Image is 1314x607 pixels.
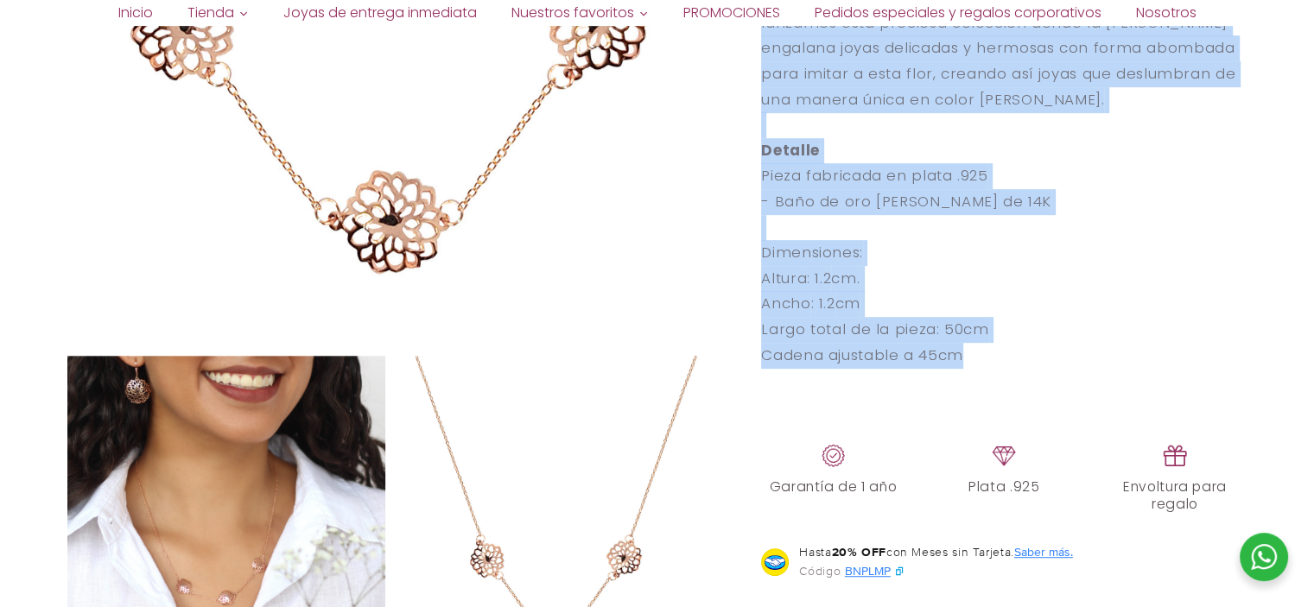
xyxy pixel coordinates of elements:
img: garantia_c18dc29f-4896-4fa4-87c9-e7d42e7c347f.png [820,442,847,470]
span: Nuestros favoritos [511,3,634,22]
span: : 1.2 [807,268,831,288]
span: Dimensiones: [761,242,863,262]
span: Ancho [761,293,810,313]
span: : 1.2 [810,293,835,313]
span: Pieza fabricada en plata .925 [761,165,987,186]
img: Logo Mercado Pago [761,548,789,576]
span: Tienda [187,3,234,22]
span: Pedidos especiales y regalos corporativos [815,3,1101,22]
span: Plata .925 [968,478,1039,496]
span: cm. [831,268,860,288]
button: BNPLMP [845,560,905,582]
strong: 20% OFF [831,543,886,560]
img: piedras.png [990,442,1018,470]
button: Abrir modal [1014,543,1073,560]
span: Largo total de la pieza: 50cm Cadena ajustable a 45cm [761,319,988,365]
span: Joyas de entrega inmediata [283,3,477,22]
span: Garantía de 1 año [770,478,898,496]
strong: Detalle [761,140,819,161]
img: regalo.png [1161,442,1189,470]
span: Envoltura para regalo [1103,478,1247,514]
span: cm [835,293,860,313]
span: PROMOCIONES [683,3,780,22]
span: Nosotros [1136,3,1197,22]
img: 4c2f55c2-7776-4d44-83bd-9254c8813c9c.svg [894,566,905,576]
span: Hasta con Meses sin Tarjeta. [799,543,1072,560]
span: Altura [761,268,807,288]
span: BNPLMP [845,562,891,579]
span: Código [799,560,841,582]
span: Inicio [118,3,153,22]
